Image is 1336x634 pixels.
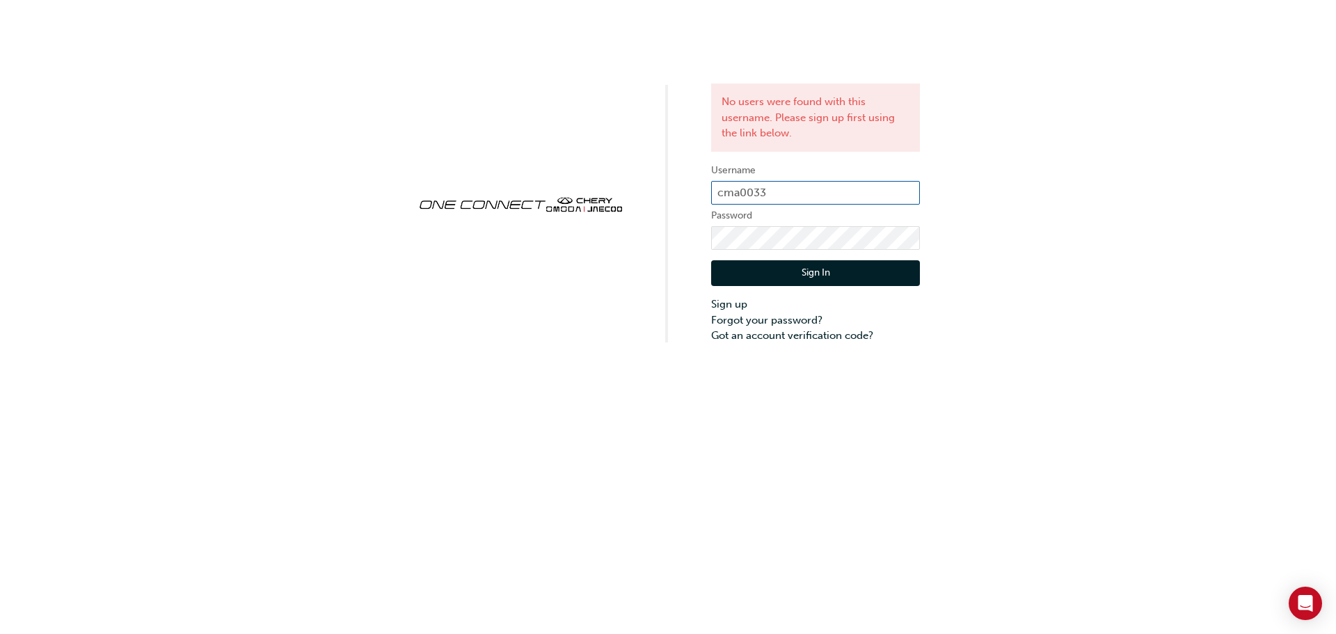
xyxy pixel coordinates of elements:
[711,207,920,224] label: Password
[1289,587,1322,620] div: Open Intercom Messenger
[711,84,920,152] div: No users were found with this username. Please sign up first using the link below.
[711,260,920,287] button: Sign In
[711,181,920,205] input: Username
[711,312,920,328] a: Forgot your password?
[711,162,920,179] label: Username
[416,185,625,221] img: oneconnect
[711,296,920,312] a: Sign up
[711,328,920,344] a: Got an account verification code?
